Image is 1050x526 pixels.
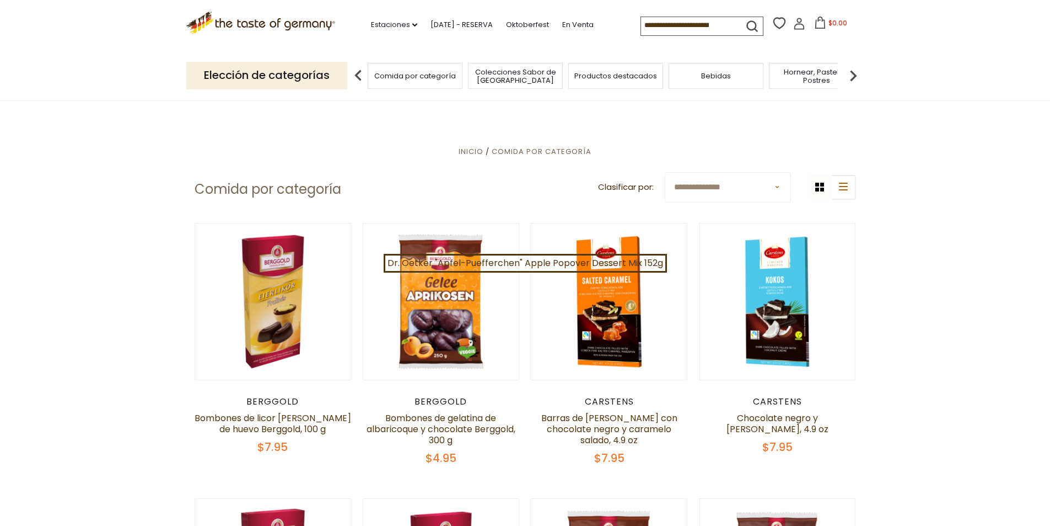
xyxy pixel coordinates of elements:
[371,19,417,31] a: Estaciones
[784,67,849,86] font: Hornear, Pasteles, Postres
[367,412,515,447] a: Bombones de gelatina de albaricoque y chocolate Berggold, 300 g
[772,68,860,84] a: Hornear, Pasteles, Postres
[574,71,657,81] font: Productos destacados
[562,19,594,30] font: En venta
[195,412,351,435] a: Bombones de licor [PERSON_NAME] de huevo Berggold, 100 g
[204,67,330,83] font: Elección de categorías
[701,71,731,81] font: Bebidas
[726,412,828,435] a: Chocolate negro y [PERSON_NAME], 4.9 oz
[475,67,556,86] font: Colecciones Sabor de [GEOGRAPHIC_DATA]
[562,19,594,31] a: En venta
[594,450,624,466] font: $7.95
[246,395,299,408] font: Berggold
[574,72,657,80] a: Productos destacados
[828,18,847,28] font: $0.00
[257,439,288,455] font: $7.95
[426,450,456,466] font: $4.95
[598,180,654,194] label: Clasificar por:
[541,412,677,447] a: Barras de [PERSON_NAME] con chocolate negro y caramelo salado, 4.9 oz
[762,439,793,455] font: $7.95
[492,146,591,157] a: Comida por categoría
[195,224,351,380] img: Bombones de licor de ponche de huevo Berggold, 100 g
[384,254,667,273] a: Dr. Oetker "Apfel-Puefferchen" Apple Popover Dessert Mix 152g
[371,19,410,30] font: Estaciones
[363,224,519,380] img: Bombones de gelatina de albaricoque y chocolate Berggold, 300 g
[701,72,731,80] a: Bebidas
[506,19,549,30] font: Oktoberfest
[531,224,687,380] img: Barras de mazapán Carstens Luebecker con chocolate negro y caramelo salado, 4.9 oz
[471,68,559,84] a: Colecciones Sabor de [GEOGRAPHIC_DATA]
[414,395,467,408] font: Berggold
[459,146,483,157] a: Inicio
[585,395,634,408] font: Carstens
[430,19,493,30] font: [DATE] - RESERVA
[753,395,802,408] font: Carstens
[430,19,493,31] a: [DATE] - RESERVA
[347,65,369,87] img: flecha anterior
[374,72,456,80] a: Comida por categoría
[374,71,456,81] font: Comida por categoría
[807,17,854,33] button: $0.00
[195,180,341,198] font: Comida por categoría
[506,19,549,31] a: Oktoberfest
[842,65,864,87] img: siguiente flecha
[699,224,855,380] img: Chocolate negro y coco Carstens Luebecker, 4.9 oz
